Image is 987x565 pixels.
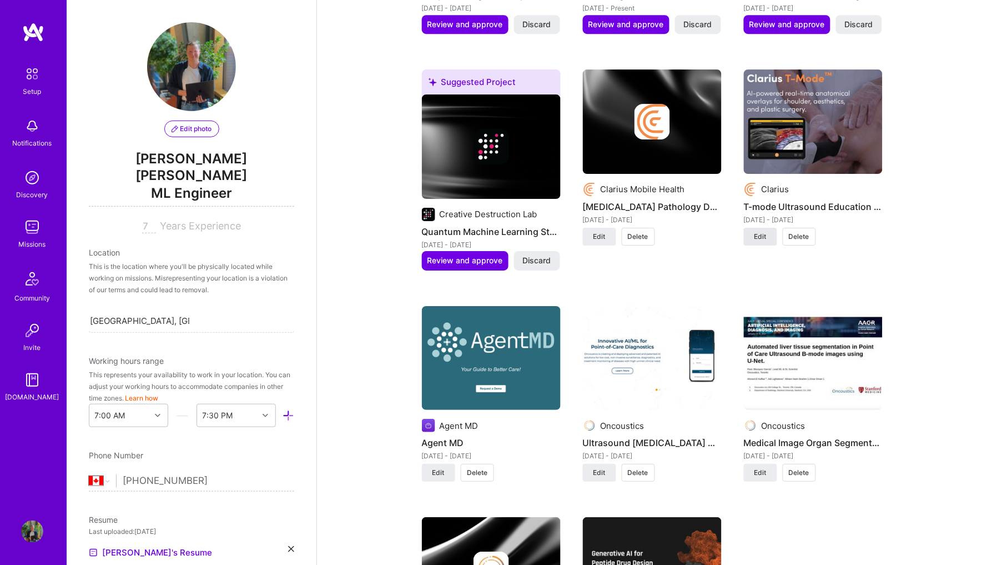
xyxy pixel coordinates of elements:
[474,129,509,164] img: Company logo
[422,450,561,462] div: [DATE] - [DATE]
[89,356,164,366] span: Working hours range
[21,369,43,391] img: guide book
[21,521,43,543] img: User Avatar
[164,121,219,137] button: Edit photo
[583,464,616,482] button: Edit
[593,232,606,242] span: Edit
[13,137,52,149] div: Notifications
[21,216,43,238] img: teamwork
[95,410,125,422] div: 7:00 AM
[754,232,767,242] span: Edit
[523,255,551,266] span: Discard
[89,546,212,559] a: [PERSON_NAME]'s Resume
[288,546,294,552] i: icon Close
[744,450,883,462] div: [DATE] - [DATE]
[203,410,233,422] div: 7:30 PM
[622,228,655,246] button: Delete
[125,392,158,404] button: Learn how
[89,151,294,184] span: [PERSON_NAME] [PERSON_NAME]
[744,15,830,34] button: Review and approve
[21,115,43,137] img: bell
[422,419,435,432] img: Company logo
[23,86,42,97] div: Setup
[422,224,561,239] h4: Quantum Machine Learning Startup Initiative
[744,214,883,226] div: [DATE] - [DATE]
[440,208,537,220] div: Creative Destruction Lab
[89,369,294,404] div: This represents your availability to work in your location. You can adjust your working hours to ...
[6,391,59,403] div: [DOMAIN_NAME]
[583,214,722,226] div: [DATE] - [DATE]
[744,464,777,482] button: Edit
[588,19,664,30] span: Review and approve
[422,436,561,450] h4: Agent MD
[789,232,809,242] span: Delete
[744,306,883,411] img: Medical Image Organ Segmentation for a Assurance and Guidance product.
[89,247,294,258] div: Location
[24,342,41,353] div: Invite
[744,419,757,432] img: Company logo
[514,15,560,34] button: Discard
[744,436,883,450] h4: Medical Image Organ Segmentation for a Assurance and Guidance product.
[19,266,46,292] img: Community
[762,183,789,195] div: Clarius
[583,183,596,196] img: Company logo
[422,251,508,270] button: Review and approve
[514,251,560,270] button: Discard
[744,69,883,174] img: T-mode Ultrasound Education (Texture Mode)
[583,450,722,462] div: [DATE] - [DATE]
[601,183,685,195] div: Clarius Mobile Health
[749,19,825,30] span: Review and approve
[172,124,212,134] span: Edit photo
[461,464,494,482] button: Delete
[601,420,644,432] div: Oncoustics
[422,208,435,221] img: Company logo
[172,126,178,132] i: icon PencilPurple
[22,22,44,42] img: logo
[628,232,648,242] span: Delete
[422,15,508,34] button: Review and approve
[14,292,50,304] div: Community
[845,19,873,30] span: Discard
[754,468,767,478] span: Edit
[429,78,437,86] i: icon SuggestedTeams
[123,465,294,497] input: +1 (000) 000-0000
[583,69,722,174] img: cover
[789,468,809,478] span: Delete
[17,189,48,201] div: Discovery
[783,228,816,246] button: Delete
[21,319,43,342] img: Invite
[744,199,883,214] h4: T-mode Ultrasound Education (Texture Mode)
[744,228,777,246] button: Edit
[762,420,805,432] div: Oncoustics
[432,468,445,478] span: Edit
[422,69,561,99] div: Suggested Project
[675,15,721,34] button: Discard
[21,62,44,86] img: setup
[583,436,722,450] h4: Ultrasound [MEDICAL_DATA] Diagnostics Deep Learning System
[21,167,43,189] img: discovery
[628,468,648,478] span: Delete
[583,228,616,246] button: Edit
[155,413,160,418] i: icon Chevron
[89,184,294,207] span: ML Engineer
[634,104,670,139] img: Company logo
[583,199,722,214] h4: [MEDICAL_DATA] Pathology Detection
[263,413,268,418] i: icon Chevron
[684,19,712,30] span: Discard
[177,410,188,422] i: icon HorizontalInLineDivider
[89,261,294,296] div: This is the location where you'll be physically located while working on missions. Misrepresentin...
[89,515,118,524] span: Resume
[142,220,156,233] input: XX
[89,526,294,537] div: Last uploaded: [DATE]
[836,15,882,34] button: Discard
[427,255,503,266] span: Review and approve
[422,2,561,14] div: [DATE] - [DATE]
[622,464,655,482] button: Delete
[422,464,455,482] button: Edit
[583,419,596,432] img: Company logo
[523,19,551,30] span: Discard
[422,239,561,251] div: [DATE] - [DATE]
[427,19,503,30] span: Review and approve
[744,2,883,14] div: [DATE] - [DATE]
[160,220,241,232] span: Years Experience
